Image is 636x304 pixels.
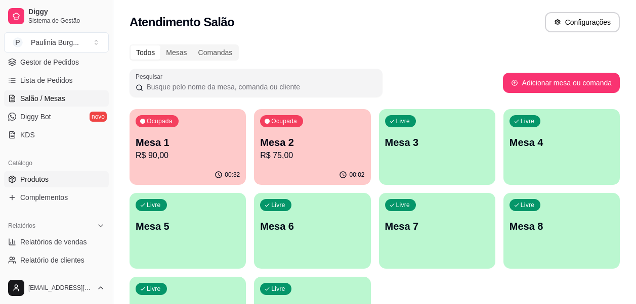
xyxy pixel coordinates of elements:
[136,219,240,233] p: Mesa 5
[379,193,495,269] button: LivreMesa 7
[4,127,109,143] a: KDS
[254,193,370,269] button: LivreMesa 6
[396,117,410,125] p: Livre
[31,37,79,47] div: Paulinia Burg ...
[503,73,620,93] button: Adicionar mesa ou comanda
[136,72,166,81] label: Pesquisar
[20,57,79,67] span: Gestor de Pedidos
[130,14,234,30] h2: Atendimento Salão
[349,171,364,179] p: 00:02
[28,8,105,17] span: Diggy
[4,109,109,125] a: Diggy Botnovo
[28,17,105,25] span: Sistema de Gestão
[4,72,109,88] a: Lista de Pedidos
[4,270,109,286] a: Relatório de mesas
[20,93,65,104] span: Salão / Mesas
[271,285,285,293] p: Livre
[545,12,620,32] button: Configurações
[271,201,285,209] p: Livre
[130,193,246,269] button: LivreMesa 5
[13,37,23,47] span: P
[160,45,192,60] div: Mesas
[136,135,240,149] p: Mesa 1
[20,192,68,202] span: Complementos
[4,32,109,53] button: Select a team
[510,219,614,233] p: Mesa 8
[385,135,489,149] p: Mesa 3
[193,45,238,60] div: Comandas
[260,149,364,162] p: R$ 75,00
[147,117,173,125] p: Ocupada
[254,109,370,185] button: OcupadaMesa 2R$ 75,0000:02
[260,135,364,149] p: Mesa 2
[225,171,240,179] p: 00:32
[4,189,109,206] a: Complementos
[379,109,495,185] button: LivreMesa 3
[260,219,364,233] p: Mesa 6
[130,109,246,185] button: OcupadaMesa 1R$ 90,0000:32
[271,117,297,125] p: Ocupada
[503,193,620,269] button: LivreMesa 8
[521,201,535,209] p: Livre
[4,234,109,250] a: Relatórios de vendas
[147,201,161,209] p: Livre
[20,130,35,140] span: KDS
[136,149,240,162] p: R$ 90,00
[4,155,109,171] div: Catálogo
[20,174,49,184] span: Produtos
[510,135,614,149] p: Mesa 4
[385,219,489,233] p: Mesa 7
[28,284,93,292] span: [EMAIL_ADDRESS][DOMAIN_NAME]
[396,201,410,209] p: Livre
[147,285,161,293] p: Livre
[4,54,109,70] a: Gestor de Pedidos
[4,171,109,187] a: Produtos
[20,112,51,122] span: Diggy Bot
[143,82,376,92] input: Pesquisar
[20,255,84,265] span: Relatório de clientes
[20,237,87,247] span: Relatórios de vendas
[20,75,73,85] span: Lista de Pedidos
[4,252,109,268] a: Relatório de clientes
[4,276,109,300] button: [EMAIL_ADDRESS][DOMAIN_NAME]
[131,45,160,60] div: Todos
[521,117,535,125] p: Livre
[4,90,109,107] a: Salão / Mesas
[4,4,109,28] a: DiggySistema de Gestão
[503,109,620,185] button: LivreMesa 4
[8,222,35,230] span: Relatórios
